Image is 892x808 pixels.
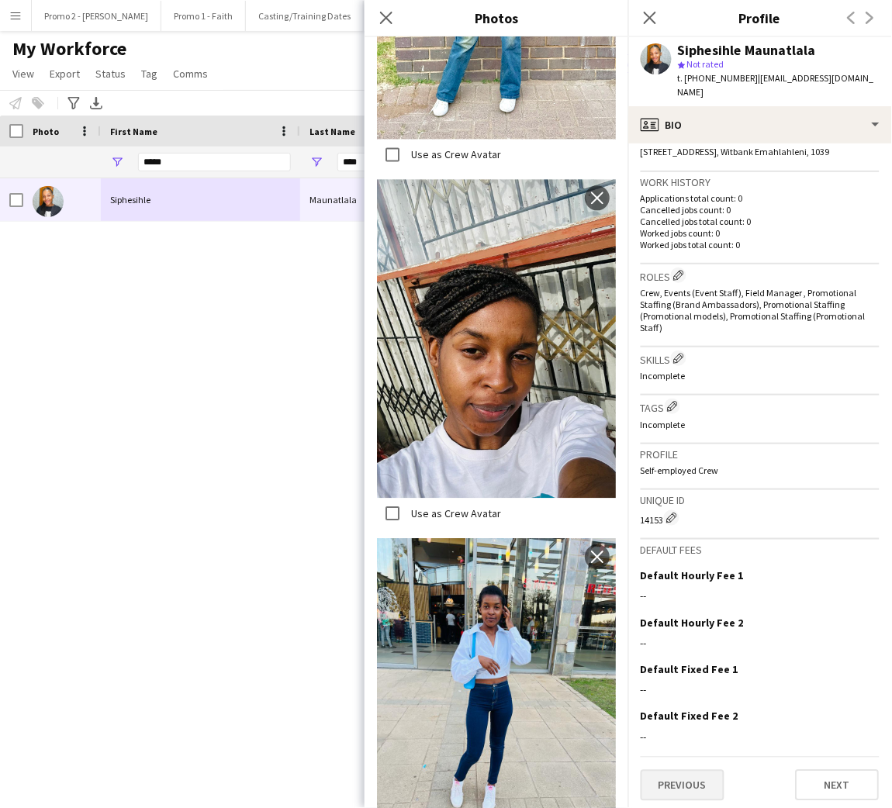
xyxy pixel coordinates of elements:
[101,178,300,221] div: Siphesihle
[365,8,628,28] h3: Photos
[678,43,816,57] div: Siphesihle Maunatlala
[641,204,880,216] p: Cancelled jobs count: 0
[377,180,616,499] img: Crew photo 1101943
[641,192,880,204] p: Applications total count: 0
[309,126,355,137] span: Last Name
[33,186,64,217] img: Siphesihle Maunatlala
[687,58,724,70] span: Not rated
[50,67,80,81] span: Export
[43,64,86,84] a: Export
[173,67,208,81] span: Comms
[408,148,501,162] label: Use as Crew Avatar
[641,730,880,744] div: --
[641,663,738,677] h3: Default Fixed Fee 1
[110,126,157,137] span: First Name
[95,67,126,81] span: Status
[628,8,892,28] h3: Profile
[309,155,323,169] button: Open Filter Menu
[408,507,501,521] label: Use as Crew Avatar
[641,637,880,651] div: --
[64,94,83,112] app-action-btn: Advanced filters
[641,710,738,723] h3: Default Fixed Fee 2
[138,153,291,171] input: First Name Filter Input
[678,72,874,98] span: | [EMAIL_ADDRESS][DOMAIN_NAME]
[87,94,105,112] app-action-btn: Export XLSX
[337,153,473,171] input: Last Name Filter Input
[246,1,364,31] button: Casting/Training Dates
[641,683,880,697] div: --
[641,227,880,239] p: Worked jobs count: 0
[641,268,880,284] h3: Roles
[641,146,830,157] span: [STREET_ADDRESS], Witbank Emahlahleni, 1039
[641,216,880,227] p: Cancelled jobs total count: 0
[678,72,759,84] span: t. [PHONE_NUMBER]
[641,770,724,801] button: Previous
[641,543,880,557] h3: Default fees
[33,126,59,137] span: Photo
[641,510,880,526] div: 14153
[641,350,880,367] h3: Skills
[6,64,40,84] a: View
[300,178,482,221] div: Maunatlala
[141,67,157,81] span: Tag
[796,770,880,801] button: Next
[641,370,880,382] p: Incomplete
[641,175,880,189] h3: Work history
[12,67,34,81] span: View
[641,569,744,583] h3: Default Hourly Fee 1
[89,64,132,84] a: Status
[628,106,892,143] div: Bio
[641,493,880,507] h3: Unique ID
[641,239,880,250] p: Worked jobs total count: 0
[641,589,880,603] div: --
[641,419,880,430] p: Incomplete
[641,447,880,461] h3: Profile
[161,1,246,31] button: Promo 1 - Faith
[641,287,866,333] span: Crew, Events (Event Staff), Field Manager , Promotional Staffing (Brand Ambassadors), Promotional...
[641,464,880,476] p: Self-employed Crew
[641,399,880,415] h3: Tags
[641,616,744,630] h3: Default Hourly Fee 2
[135,64,164,84] a: Tag
[12,37,126,60] span: My Workforce
[167,64,214,84] a: Comms
[32,1,161,31] button: Promo 2 - [PERSON_NAME]
[110,155,124,169] button: Open Filter Menu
